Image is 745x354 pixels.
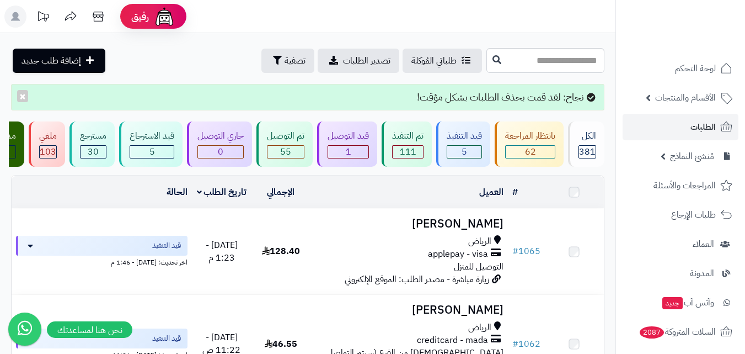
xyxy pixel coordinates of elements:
[512,337,518,351] span: #
[218,145,223,158] span: 0
[492,121,566,167] a: بانتظار المراجعة 62
[468,235,491,248] span: الرياض
[417,334,488,347] span: creditcard - mada
[265,337,297,351] span: 46.55
[640,326,664,339] span: 2087
[623,260,738,287] a: المدونة
[315,121,379,167] a: قيد التوصيل 1
[280,145,291,158] span: 55
[328,130,369,142] div: قيد التوصيل
[130,146,174,158] div: 5
[693,236,714,252] span: العملاء
[345,273,489,286] span: زيارة مباشرة - مصدر الطلب: الموقع الإلكتروني
[315,218,503,230] h3: [PERSON_NAME]
[254,121,315,167] a: تم التوصيل 55
[403,49,482,73] a: طلباتي المُوكلة
[512,245,540,258] a: #1065
[26,121,67,167] a: ملغي 103
[462,145,467,158] span: 5
[17,90,28,102] button: ×
[40,145,56,158] span: 103
[13,49,105,73] a: إضافة طلب جديد
[130,130,174,142] div: قيد الاسترجاع
[267,130,304,142] div: تم التوصيل
[39,130,57,142] div: ملغي
[411,54,457,67] span: طلباتي المُوكلة
[328,146,368,158] div: 1
[655,90,716,105] span: الأقسام والمنتجات
[206,239,238,265] span: [DATE] - 1:23 م
[505,130,555,142] div: بانتظار المراجعة
[22,54,81,67] span: إضافة طلب جديد
[400,145,416,158] span: 111
[566,121,607,167] a: الكل381
[197,186,247,199] a: تاريخ الطلب
[468,321,491,334] span: الرياض
[690,119,716,135] span: الطلبات
[623,55,738,82] a: لوحة التحكم
[447,130,482,142] div: قيد التنفيذ
[653,178,716,193] span: المراجعات والأسئلة
[88,145,99,158] span: 30
[512,245,518,258] span: #
[454,260,503,273] span: التوصيل للمنزل
[315,304,503,316] h3: [PERSON_NAME]
[185,121,254,167] a: جاري التوصيل 0
[67,121,117,167] a: مسترجع 30
[578,130,596,142] div: الكل
[623,172,738,199] a: المراجعات والأسئلة
[623,319,738,345] a: السلات المتروكة2087
[346,145,351,158] span: 1
[675,61,716,76] span: لوحة التحكم
[261,49,314,73] button: تصفية
[525,145,536,158] span: 62
[29,6,57,30] a: تحديثات المنصة
[428,248,488,261] span: applepay - visa
[11,84,604,110] div: نجاح: لقد قمت بحذف الطلبات بشكل مؤقت!
[117,121,185,167] a: قيد الاسترجاع 5
[479,186,503,199] a: العميل
[153,6,175,28] img: ai-face.png
[152,333,181,344] span: قيد التنفيذ
[262,245,300,258] span: 128.40
[623,231,738,257] a: العملاء
[434,121,492,167] a: قيد التنفيذ 5
[81,146,106,158] div: 30
[623,289,738,316] a: وآتس آبجديد
[197,130,244,142] div: جاري التوصيل
[623,114,738,140] a: الطلبات
[16,256,187,267] div: اخر تحديث: [DATE] - 1:46 م
[267,146,304,158] div: 55
[393,146,423,158] div: 111
[512,186,518,199] a: #
[447,146,481,158] div: 5
[152,240,181,251] span: قيد التنفيذ
[670,149,714,164] span: مُنشئ النماذج
[661,295,714,310] span: وآتس آب
[506,146,555,158] div: 62
[343,54,390,67] span: تصدير الطلبات
[40,146,56,158] div: 103
[379,121,434,167] a: تم التنفيذ 111
[671,207,716,223] span: طلبات الإرجاع
[285,54,305,67] span: تصفية
[198,146,243,158] div: 0
[80,130,106,142] div: مسترجع
[690,266,714,281] span: المدونة
[149,145,155,158] span: 5
[639,324,716,340] span: السلات المتروكة
[662,297,683,309] span: جديد
[167,186,187,199] a: الحالة
[318,49,399,73] a: تصدير الطلبات
[267,186,294,199] a: الإجمالي
[623,202,738,228] a: طلبات الإرجاع
[131,10,149,23] span: رفيق
[512,337,540,351] a: #1062
[392,130,424,142] div: تم التنفيذ
[579,145,596,158] span: 381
